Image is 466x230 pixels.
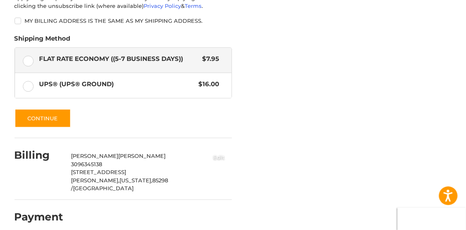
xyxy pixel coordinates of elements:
[15,149,63,162] h2: Billing
[206,150,232,164] button: Edit
[71,177,120,184] span: [PERSON_NAME],
[71,161,102,167] span: 3096345138
[198,54,220,64] span: $7.95
[15,211,63,223] h2: Payment
[71,153,118,159] span: [PERSON_NAME]
[73,185,134,191] span: [GEOGRAPHIC_DATA]
[398,208,466,230] iframe: Google Customer Reviews
[15,17,232,24] label: My billing address is the same as my shipping address.
[39,54,198,64] span: Flat Rate Economy ((5-7 Business Days))
[15,109,71,128] button: Continue
[144,2,181,9] a: Privacy Policy
[15,34,71,47] legend: Shipping Method
[39,80,195,89] span: UPS® (UPS® Ground)
[185,2,202,9] a: Terms
[118,153,166,159] span: [PERSON_NAME]
[195,80,220,89] span: $16.00
[120,177,152,184] span: [US_STATE],
[71,169,126,175] span: [STREET_ADDRESS]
